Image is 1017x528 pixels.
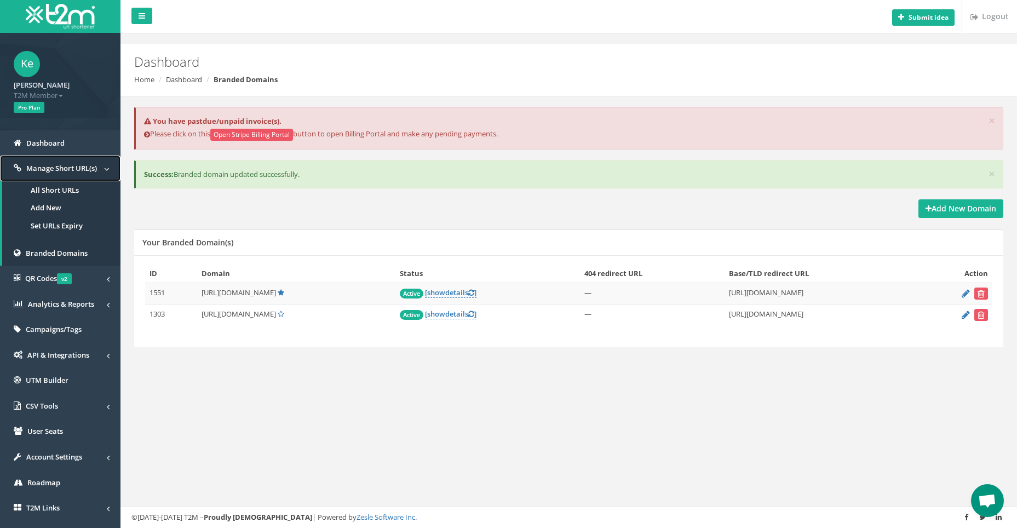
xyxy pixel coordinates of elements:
button: × [989,168,995,180]
th: Domain [197,264,395,283]
span: Pro Plan [14,102,44,113]
a: [PERSON_NAME] T2M Member [14,77,107,100]
div: Branded domain updated successfully. [134,160,1003,188]
span: v2 [57,273,72,284]
b: Submit idea [909,13,949,22]
a: Default [278,288,284,297]
a: Set URLs Expiry [2,217,120,235]
span: Active [400,310,423,320]
div: Please click on this button to open Billing Portal and make any pending payments. [134,107,1003,150]
span: [URL][DOMAIN_NAME] [202,309,276,319]
span: Ke [14,51,40,77]
div: ©[DATE]-[DATE] T2M – | Powered by [131,512,1006,523]
span: [URL][DOMAIN_NAME] [202,288,276,297]
h5: Your Branded Domain(s) [142,238,233,246]
a: Zesle Software Inc. [357,512,417,522]
strong: Add New Domain [926,203,996,214]
a: Add New [2,199,120,217]
span: API & Integrations [27,350,89,360]
button: Submit idea [892,9,955,26]
strong: [PERSON_NAME] [14,80,70,90]
a: Set Default [278,309,284,319]
strong: Branded Domains [214,74,278,84]
th: ID [145,264,197,283]
button: Open Stripe Billing Portal [210,129,293,141]
strong: You have pastdue/unpaid invoice(s). [153,116,281,126]
td: — [580,305,725,326]
span: Active [400,289,423,299]
a: [showdetails] [425,309,476,319]
span: QR Codes [25,273,72,283]
button: × [989,115,995,127]
span: T2M Member [14,90,107,101]
strong: Proudly [DEMOGRAPHIC_DATA] [204,512,312,522]
span: CSV Tools [26,401,58,411]
a: Dashboard [166,74,202,84]
td: [URL][DOMAIN_NAME] [725,283,917,305]
td: — [580,283,725,305]
a: Home [134,74,154,84]
span: show [427,309,445,319]
span: Campaigns/Tags [26,324,82,334]
a: Add New Domain [918,199,1003,218]
span: Dashboard [26,138,65,148]
th: Base/TLD redirect URL [725,264,917,283]
span: T2M Links [26,503,60,513]
td: 1551 [145,283,197,305]
td: [URL][DOMAIN_NAME] [725,305,917,326]
span: User Seats [27,426,63,436]
th: Status [395,264,581,283]
th: 404 redirect URL [580,264,725,283]
a: [showdetails] [425,288,476,298]
td: 1303 [145,305,197,326]
span: Branded Domains [26,248,88,258]
span: Roadmap [27,478,60,487]
a: All Short URLs [2,181,120,199]
span: UTM Builder [26,375,68,385]
h2: Dashboard [134,55,856,69]
span: show [427,288,445,297]
th: Action [916,264,992,283]
a: Open chat [971,484,1004,517]
b: Success: [144,169,174,179]
span: Analytics & Reports [28,299,94,309]
span: Manage Short URL(s) [26,163,97,173]
span: Account Settings [26,452,82,462]
img: T2M [26,4,95,28]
